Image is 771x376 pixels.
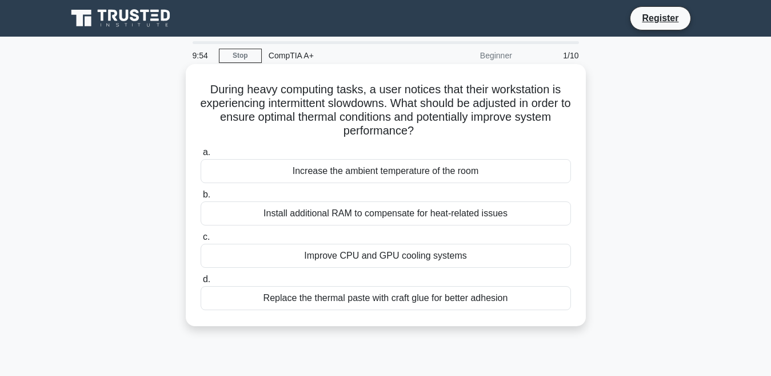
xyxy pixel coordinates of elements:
span: d. [203,274,210,284]
div: Improve CPU and GPU cooling systems [201,244,571,268]
div: CompTIA A+ [262,44,419,67]
div: Increase the ambient temperature of the room [201,159,571,183]
div: Replace the thermal paste with craft glue for better adhesion [201,286,571,310]
div: Beginner [419,44,519,67]
span: a. [203,147,210,157]
div: 1/10 [519,44,586,67]
span: b. [203,189,210,199]
a: Stop [219,49,262,63]
span: c. [203,232,210,242]
div: 9:54 [186,44,219,67]
a: Register [635,11,685,25]
div: Install additional RAM to compensate for heat-related issues [201,201,571,225]
h5: During heavy computing tasks, a user notices that their workstation is experiencing intermittent ... [199,82,572,138]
